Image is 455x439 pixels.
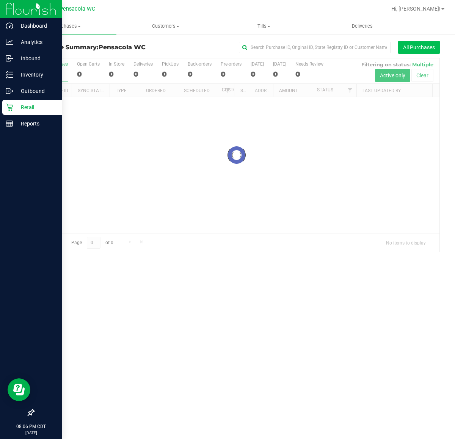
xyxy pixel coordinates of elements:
p: 08:06 PM CDT [3,423,59,430]
p: Retail [13,103,59,112]
span: Customers [117,23,214,30]
a: Deliveries [313,18,411,34]
inline-svg: Dashboard [6,22,13,30]
p: [DATE] [3,430,59,436]
inline-svg: Inbound [6,55,13,62]
h3: Purchase Summary: [33,44,169,51]
p: Analytics [13,38,59,47]
a: Tills [215,18,313,34]
a: Customers [116,18,215,34]
p: Dashboard [13,21,59,30]
button: All Purchases [398,41,440,54]
inline-svg: Analytics [6,38,13,46]
span: Pensacola WC [60,6,95,12]
inline-svg: Outbound [6,87,13,95]
span: Purchases [18,23,116,30]
p: Reports [13,119,59,128]
p: Inventory [13,70,59,79]
inline-svg: Inventory [6,71,13,78]
iframe: Resource center [8,378,30,401]
span: Deliveries [342,23,383,30]
inline-svg: Reports [6,120,13,127]
span: Pensacola WC [99,44,146,51]
span: Hi, [PERSON_NAME]! [391,6,441,12]
p: Outbound [13,86,59,96]
inline-svg: Retail [6,103,13,111]
a: Purchases [18,18,116,34]
p: Inbound [13,54,59,63]
input: Search Purchase ID, Original ID, State Registry ID or Customer Name... [239,42,391,53]
span: Tills [215,23,312,30]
